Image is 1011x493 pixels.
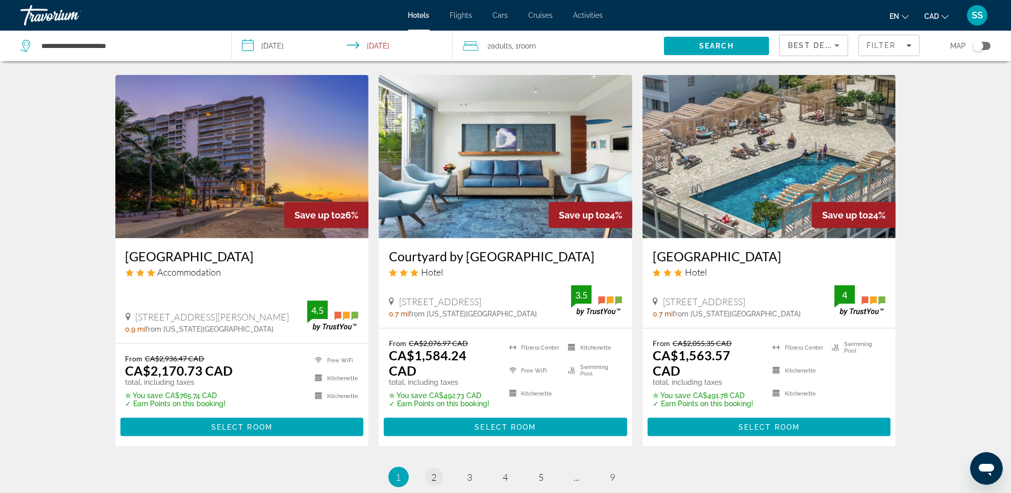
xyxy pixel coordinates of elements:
span: CAD [924,12,939,20]
a: [GEOGRAPHIC_DATA] [653,249,886,264]
span: 9 [610,472,615,483]
button: Travelers: 2 adults, 0 children [453,31,664,61]
span: SS [972,10,983,20]
span: from [US_STATE][GEOGRAPHIC_DATA] [673,310,801,318]
span: Accommodation [158,266,221,278]
span: from [US_STATE][GEOGRAPHIC_DATA] [409,310,537,318]
span: From [126,354,143,363]
span: Cruises [529,11,553,19]
div: 24% [549,202,632,228]
button: Select Room [120,418,364,436]
li: Fitness Center [768,339,827,357]
span: en [890,12,899,20]
span: , 1 [512,39,536,53]
a: Skyline Island Colony Hotel [643,75,896,238]
span: Adults [491,42,512,50]
li: Kitchenette [563,339,622,357]
img: TrustYou guest rating badge [834,285,885,315]
a: Courtyard by [GEOGRAPHIC_DATA] [389,249,622,264]
span: Save up to [559,210,605,220]
p: total, including taxes [653,378,760,386]
li: Kitchenette [310,390,358,403]
li: Swimming Pool [563,362,622,380]
span: Best Deals [788,41,841,50]
a: Activities [574,11,603,19]
a: Cars [493,11,508,19]
span: Save up to [822,210,868,220]
span: ✮ You save [389,391,427,400]
p: CA$491.78 CAD [653,391,760,400]
span: Select Room [475,423,536,431]
img: Castle Waikīkī Shore [115,75,369,238]
li: Kitchenette [504,385,563,403]
li: Kitchenette [768,362,827,380]
p: ✓ Earn Points on this booking! [389,400,496,408]
div: 3.5 [571,289,591,301]
span: [STREET_ADDRESS] [399,296,481,307]
div: 3 star Accommodation [126,266,359,278]
span: Hotel [421,266,443,278]
p: ✓ Earn Points on this booking! [653,400,760,408]
div: 4.5 [307,304,328,316]
ins: CA$1,563.57 CAD [653,348,730,378]
div: 3 star Hotel [389,266,622,278]
span: Select Room [738,423,800,431]
button: Change language [890,9,909,23]
span: Hotel [685,266,707,278]
span: 0.9 mi [126,325,146,333]
button: User Menu [964,5,991,26]
span: 1 [396,472,401,483]
button: Filters [858,35,919,56]
span: from [US_STATE][GEOGRAPHIC_DATA] [146,325,274,333]
button: Change currency [924,9,949,23]
span: 3 [467,472,473,483]
span: ... [574,472,580,483]
span: 2 [487,39,512,53]
span: Map [950,39,966,53]
button: Select check in and out date [232,31,453,61]
del: CA$2,076.97 CAD [409,339,468,348]
span: Filter [867,41,896,50]
p: CA$765.74 CAD [126,391,233,400]
ins: CA$2,170.73 CAD [126,363,233,378]
iframe: Button to launch messaging window [970,452,1003,485]
img: TrustYou guest rating badge [307,301,358,331]
span: 4 [503,472,508,483]
div: 3 star Hotel [653,266,886,278]
a: [GEOGRAPHIC_DATA] [126,249,359,264]
div: 26% [284,202,368,228]
li: Fitness Center [504,339,563,357]
a: Select Room [384,420,627,431]
img: TrustYou guest rating badge [571,285,622,315]
ins: CA$1,584.24 CAD [389,348,466,378]
span: ✮ You save [653,391,691,400]
p: total, including taxes [126,378,233,386]
div: 4 [834,289,855,301]
input: Search hotel destination [40,38,216,54]
span: Search [699,42,734,50]
img: Courtyard by Marriott Waikiki Beach [379,75,632,238]
nav: Pagination [115,467,896,487]
span: 5 [539,472,544,483]
a: Flights [450,11,473,19]
p: total, including taxes [389,378,496,386]
a: Hotels [408,11,430,19]
div: 24% [812,202,896,228]
span: 2 [432,472,437,483]
button: Search [664,37,770,55]
button: Toggle map [966,41,991,51]
span: 0.7 mi [653,310,673,318]
span: Room [519,42,536,50]
button: Select Room [384,418,627,436]
a: Select Room [648,420,891,431]
span: From [389,339,406,348]
span: Select Room [211,423,273,431]
a: Select Room [120,420,364,431]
